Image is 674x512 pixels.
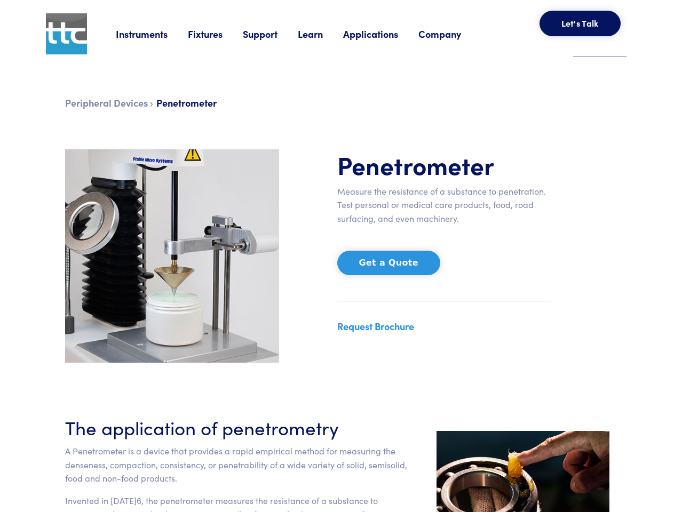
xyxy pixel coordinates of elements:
[337,185,551,226] p: Measure the resistance of a substance to penetration. Test personal or medical care products, foo...
[418,27,481,41] a: Company
[65,444,424,485] p: A Penetrometer is a device that provides a rapid empirical method for measuring the denseness, co...
[243,27,298,41] a: Support
[337,149,551,180] h1: Penetrometer
[540,11,621,36] button: Let's Talk
[337,251,440,275] button: Get a Quote
[298,27,343,41] a: Learn
[188,27,243,41] a: Fixtures
[343,27,418,41] a: Applications
[65,96,153,109] a: Peripheral Devices ›
[46,13,87,54] img: ttc_logo_1x1_v1.0.png
[337,319,414,333] a: Request Brochure
[65,149,279,363] img: penetrometer.jpg
[65,414,424,440] h3: The application of penetrometry
[156,96,217,109] span: Penetrometer
[116,27,188,41] a: Instruments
